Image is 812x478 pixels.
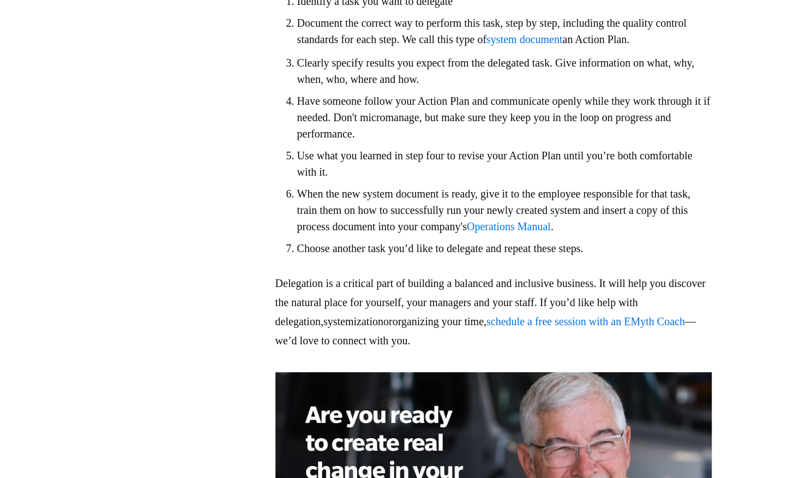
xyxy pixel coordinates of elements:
[486,33,562,45] a: system document
[275,274,712,350] p: Delegation is a critical part of building a balanced and inclusive business. It will help you dis...
[392,315,483,327] span: organizing your time
[297,93,712,142] li: Have someone follow your Action Plan and communicate openly while they work through it if needed....
[297,147,712,180] li: Use what you learned in step four to revise your Action Plan until you’re both comfortable with it.
[323,315,383,327] span: systemization
[297,186,712,235] li: When the new system document is ready, give it to the employee responsible for that task, train t...
[297,15,712,49] li: Document the correct way to perform this task, step by step, including the quality control standa...
[467,220,551,232] a: Operations Manual
[297,55,712,87] li: Clearly specify results you expect from the delegated task. Give information on what, why, when, ...
[486,315,685,327] a: schedule a free session with an EMyth Coach
[757,426,812,478] iframe: Chat Widget
[297,240,712,256] li: Choose another task you’d like to delegate and repeat these steps.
